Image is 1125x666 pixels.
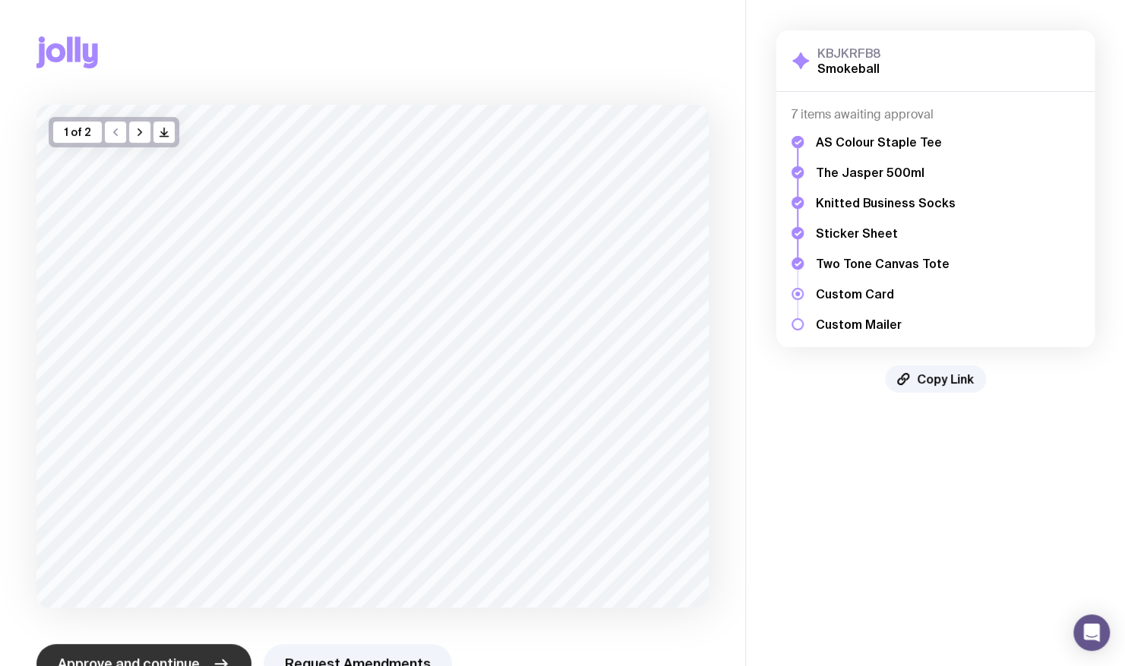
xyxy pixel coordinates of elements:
[816,134,956,150] h5: AS Colour Staple Tee
[816,165,956,180] h5: The Jasper 500ml
[1073,614,1110,651] div: Open Intercom Messenger
[817,46,881,61] h3: KBJKRFB8
[153,122,175,143] button: />/>
[160,128,169,137] g: /> />
[816,195,956,210] h5: Knitted Business Socks
[53,122,102,143] div: 1 of 2
[792,107,1079,122] h4: 7 items awaiting approval
[885,365,986,393] button: Copy Link
[816,286,956,301] h5: Custom Card
[917,371,974,387] span: Copy Link
[816,226,956,241] h5: Sticker Sheet
[816,317,956,332] h5: Custom Mailer
[816,256,956,271] h5: Two Tone Canvas Tote
[817,61,881,76] h2: Smokeball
